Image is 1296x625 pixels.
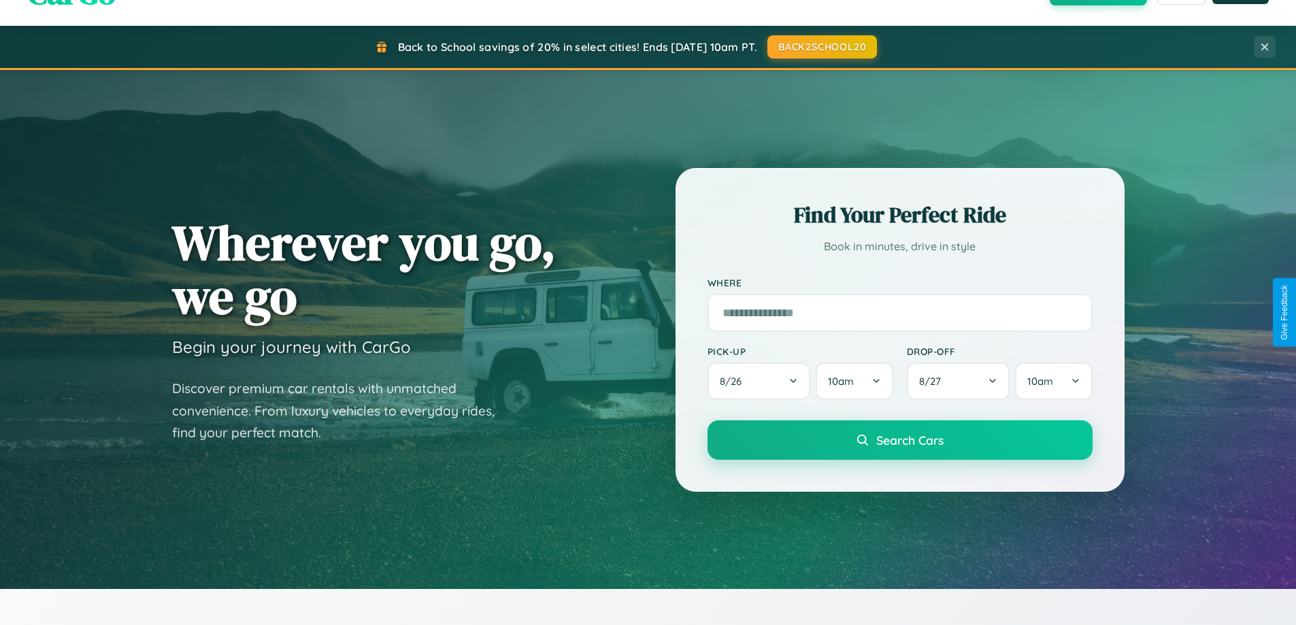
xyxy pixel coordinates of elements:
span: 8 / 26 [720,375,748,388]
label: Drop-off [907,345,1093,357]
p: Discover premium car rentals with unmatched convenience. From luxury vehicles to everyday rides, ... [172,377,512,444]
h1: Wherever you go, we go [172,216,556,323]
h3: Begin your journey with CarGo [172,337,411,357]
button: Search Cars [708,420,1093,460]
span: Search Cars [876,433,944,447]
button: BACK2SCHOOL20 [767,35,877,58]
button: 8/26 [708,362,811,400]
button: 10am [816,362,893,400]
label: Where [708,277,1093,288]
button: 10am [1015,362,1092,400]
button: 8/27 [907,362,1010,400]
span: Back to School savings of 20% in select cities! Ends [DATE] 10am PT. [398,40,757,54]
label: Pick-up [708,345,893,357]
div: Give Feedback [1280,285,1289,340]
span: 10am [1027,375,1053,388]
p: Book in minutes, drive in style [708,237,1093,256]
span: 10am [828,375,854,388]
h2: Find Your Perfect Ride [708,200,1093,230]
span: 8 / 27 [919,375,948,388]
